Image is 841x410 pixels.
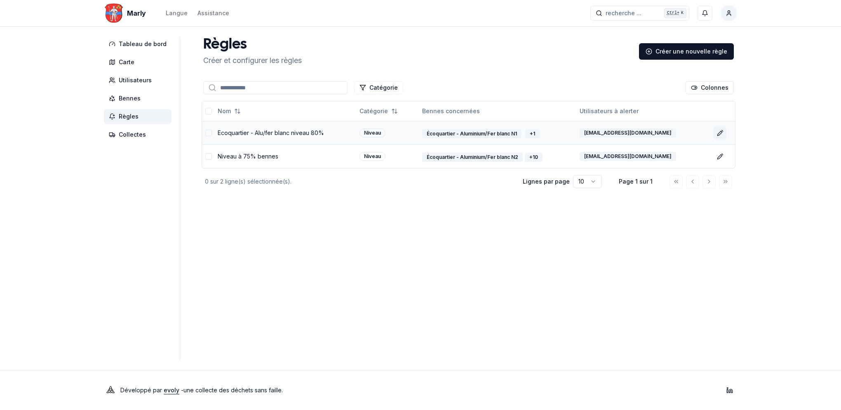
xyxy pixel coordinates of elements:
a: Assistance [197,8,229,18]
div: niveau [359,128,385,137]
a: Créer une nouvelle règle [639,43,734,60]
button: Langue [166,8,188,18]
button: +1 [525,126,540,141]
a: Collectes [104,127,175,142]
button: select-row [205,130,212,136]
a: Tableau de bord [104,37,175,51]
button: +10 [526,150,541,165]
td: Ecoquartier - Alu/fer blanc niveau 80% [214,121,356,144]
p: Développé par - une collecte des déchets sans faille . [120,384,283,396]
img: Evoly Logo [104,384,117,397]
h1: Règles [203,37,302,53]
div: [EMAIL_ADDRESS][DOMAIN_NAME] [580,152,676,161]
span: Collectes [119,130,146,139]
button: Not sorted. Click to sort ascending. [355,105,403,118]
button: Filtrer les lignes [354,81,403,94]
a: Marly [104,8,149,18]
span: recherche ... [606,9,641,17]
span: Nom [218,107,231,115]
a: Bennes [104,91,175,106]
a: Utilisateurs [104,73,175,88]
button: select-row [205,153,212,160]
button: select-all [205,108,212,114]
a: Règles [104,109,175,124]
div: + 10 [525,153,543,162]
button: Not sorted. Click to sort ascending. [213,105,246,118]
button: Cocher les colonnes [686,81,734,94]
span: Tableau de bord [119,40,167,48]
div: Écoquartier - Aluminium/Fer blanc N1 [422,129,522,138]
button: recherche ...Ctrl+K [590,6,689,21]
div: Langue [166,9,188,17]
p: Créer et configurer les règles [203,55,302,66]
div: Utilisateurs à alerter [580,107,707,115]
div: 0 sur 2 ligne(s) sélectionnée(s). [205,177,510,186]
span: Marly [127,8,146,18]
img: Marly Logo [104,3,124,23]
div: Écoquartier - Aluminium/Fer blanc N2 [422,153,523,162]
div: [EMAIL_ADDRESS][DOMAIN_NAME] [580,128,676,137]
span: Règles [119,112,139,121]
div: Page 1 sur 1 [615,177,656,186]
span: Utilisateurs [119,76,152,84]
span: Bennes [119,94,141,102]
td: Niveau à 75% bennes [214,144,356,168]
div: niveau [359,152,385,161]
p: Lignes par page [523,177,570,186]
div: Bennes concernées [422,107,573,115]
span: Carte [119,58,134,66]
a: Carte [104,55,175,70]
span: Catégorie [359,107,388,115]
a: evoly [164,387,179,394]
div: + 1 [525,129,540,138]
